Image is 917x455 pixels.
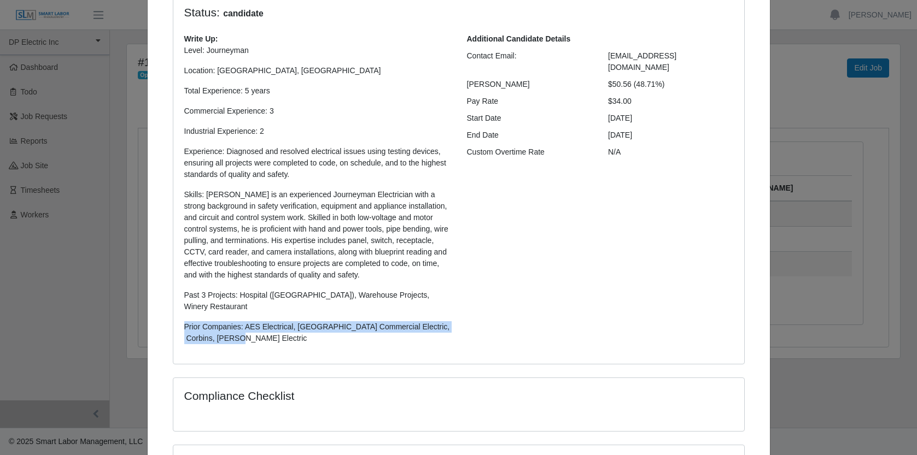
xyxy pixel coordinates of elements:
[459,113,600,124] div: Start Date
[608,131,632,139] span: [DATE]
[184,289,451,312] p: Past 3 Projects: Hospital ([GEOGRAPHIC_DATA]), Warehouse Projects, Winery Restaurant
[184,65,451,76] p: Location: [GEOGRAPHIC_DATA], [GEOGRAPHIC_DATA]
[459,96,600,107] div: Pay Rate
[184,126,451,137] p: Industrial Experience: 2
[467,34,571,43] b: Additional Candidate Details
[184,85,451,97] p: Total Experience: 5 years
[608,51,676,72] span: [EMAIL_ADDRESS][DOMAIN_NAME]
[459,79,600,90] div: [PERSON_NAME]
[184,34,218,43] b: Write Up:
[184,389,545,403] h4: Compliance Checklist
[608,147,621,156] span: N/A
[184,146,451,180] p: Experience: Diagnosed and resolved electrical issues using testing devices, ensuring all projects...
[184,45,451,56] p: Level: Journeyman
[184,321,451,344] p: Prior Companies: AES Electrical, [GEOGRAPHIC_DATA] Commercial Electric, Corbins, [PERSON_NAME] El...
[184,105,451,117] p: Commercial Experience: 3
[600,79,741,90] div: $50.56 (48.71%)
[184,189,451,281] p: Skills: [PERSON_NAME] is an experienced Journeyman Electrician with a strong background in safety...
[600,96,741,107] div: $34.00
[600,113,741,124] div: [DATE]
[459,129,600,141] div: End Date
[459,146,600,158] div: Custom Overtime Rate
[459,50,600,73] div: Contact Email:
